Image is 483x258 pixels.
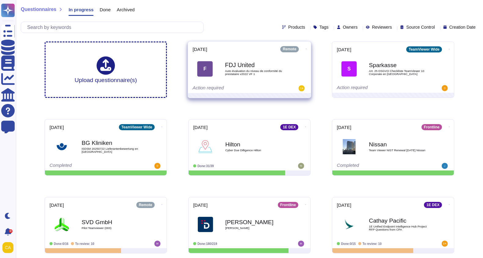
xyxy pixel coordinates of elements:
span: Cyber Due Dilligence Hilton [225,149,286,152]
span: Tags [319,25,329,29]
span: Done: 0/16 [54,242,68,245]
span: Done [100,7,111,12]
div: Remote [136,202,155,208]
span: To review: 10 [363,242,382,245]
div: 1E DEX [424,202,442,208]
span: In progress [68,7,94,12]
img: user [442,241,448,247]
img: user [442,85,448,91]
img: user [298,163,304,169]
img: Logo [54,217,69,232]
span: Pilot Teamviewer (003) [82,227,143,230]
div: Completed [50,163,124,169]
span: [DATE] [50,203,64,207]
img: Logo [341,217,357,232]
b: BG Kliniken [82,140,143,146]
b: Cathay Pacific [369,218,430,224]
span: [DATE] [337,125,351,130]
span: ISDSM 20250722 Lieferantenbewertung en [GEOGRAPHIC_DATA] [82,147,143,153]
img: Logo [198,217,213,232]
div: Action required [193,85,268,91]
div: Remote [280,46,299,52]
img: Logo [198,139,213,154]
div: Action required [337,85,412,91]
b: Nissan [369,142,430,147]
div: S [341,61,357,77]
span: Products [288,25,305,29]
b: FDJ United [225,62,287,68]
img: user [299,85,305,91]
b: SVD GmbH [82,219,143,225]
span: Auto évaluation du niveau de conformité du prestataire v2022 VF 1 [225,70,287,75]
span: 1E Unified Endpoint Intelligence Hub Project RFP Questions from CPA [369,225,430,231]
img: user [2,242,13,253]
span: Done: 0/15 [341,242,356,245]
span: Owners [343,25,358,29]
b: [PERSON_NAME] [225,219,286,225]
b: Hilton [225,142,286,147]
span: Done: 180/219 [197,242,217,245]
button: user [1,241,18,254]
span: Art. 25 DSGVO Checkliste TeamViewer 10 Corporate en [GEOGRAPHIC_DATA] [369,70,430,75]
b: Sparkasse [369,62,430,68]
span: [DATE] [193,47,207,52]
span: [PERSON_NAME] [225,227,286,230]
span: [DATE] [337,203,351,207]
span: Done: 31/39 [197,164,214,168]
div: Upload questionnaire(s) [75,56,137,83]
span: [DATE] [193,203,208,207]
input: Search by keywords [24,22,203,33]
div: 1E DEX [280,124,298,130]
img: user [154,163,160,169]
span: [DATE] [193,125,208,130]
img: user [154,241,160,247]
span: Questionnaires [21,7,56,12]
div: F [197,61,213,77]
span: Team Viewer NIST Renewal [DATE] Nissan [369,149,430,152]
img: user [298,241,304,247]
span: Creation Date [449,25,476,29]
div: Frontline [278,202,298,208]
span: Reviewers [372,25,392,29]
span: [DATE] [337,47,351,52]
img: user [442,163,448,169]
div: 9+ [9,229,13,233]
img: Logo [54,139,69,154]
span: [DATE] [50,125,64,130]
div: Completed [337,163,412,169]
div: TeamViewer Wide [119,124,155,130]
span: Archived [117,7,135,12]
div: Frontline [422,124,442,130]
img: Logo [341,139,357,154]
span: Source Control [406,25,435,29]
span: To review: 10 [75,242,94,245]
div: TeamViewer Wide [406,46,442,52]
